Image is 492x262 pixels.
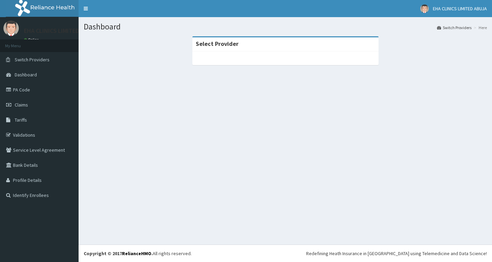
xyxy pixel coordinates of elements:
span: Dashboard [15,72,37,78]
footer: All rights reserved. [79,245,492,262]
span: EHA CLINICS LIMITED ABUJA [433,5,487,12]
li: Here [472,25,487,30]
img: User Image [420,4,429,13]
strong: Copyright © 2017 . [84,250,153,257]
p: EHA CLINICS LIMITED ABUJA [24,28,98,34]
a: Online [24,37,40,42]
span: Claims [15,102,28,108]
span: Tariffs [15,117,27,123]
strong: Select Provider [196,40,238,48]
img: User Image [3,21,19,36]
a: Switch Providers [437,25,471,30]
span: Switch Providers [15,57,50,63]
div: Redefining Heath Insurance in [GEOGRAPHIC_DATA] using Telemedicine and Data Science! [306,250,487,257]
a: RelianceHMO [122,250,151,257]
h1: Dashboard [84,22,487,31]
